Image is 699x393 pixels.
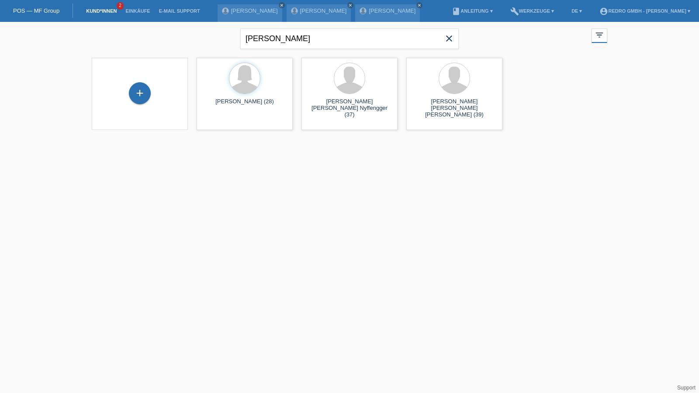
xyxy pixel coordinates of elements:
[240,28,459,49] input: Suche...
[279,2,285,8] a: close
[599,7,608,16] i: account_circle
[413,98,495,114] div: [PERSON_NAME] [PERSON_NAME] [PERSON_NAME] (39)
[348,3,353,7] i: close
[129,86,150,101] div: Kund*in hinzufügen
[121,8,154,14] a: Einkäufe
[506,8,559,14] a: buildWerkzeuge ▾
[595,8,695,14] a: account_circleRedro GmbH - [PERSON_NAME] ▾
[117,2,124,10] span: 2
[595,30,604,40] i: filter_list
[417,3,422,7] i: close
[347,2,353,8] a: close
[280,3,284,7] i: close
[231,7,278,14] a: [PERSON_NAME]
[567,8,586,14] a: DE ▾
[300,7,347,14] a: [PERSON_NAME]
[82,8,121,14] a: Kund*innen
[13,7,59,14] a: POS — MF Group
[510,7,519,16] i: build
[155,8,204,14] a: E-Mail Support
[452,7,460,16] i: book
[444,33,454,44] i: close
[416,2,422,8] a: close
[447,8,497,14] a: bookAnleitung ▾
[369,7,415,14] a: [PERSON_NAME]
[308,98,391,114] div: [PERSON_NAME] [PERSON_NAME] Nyffengger (37)
[204,98,286,112] div: [PERSON_NAME] (28)
[677,385,696,391] a: Support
